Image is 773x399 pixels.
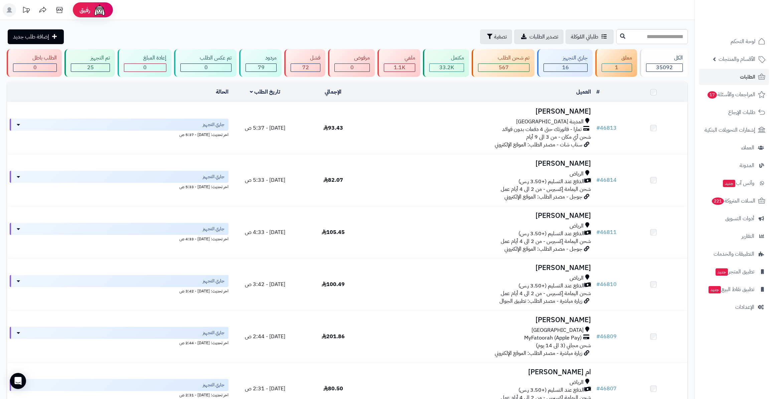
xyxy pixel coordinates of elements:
[728,5,767,19] img: logo-2.png
[302,63,309,72] span: 72
[516,118,584,126] span: المدينة [GEOGRAPHIC_DATA]
[531,326,584,334] span: [GEOGRAPHIC_DATA]
[370,264,591,272] h3: [PERSON_NAME]
[570,170,584,178] span: الرياض
[570,274,584,282] span: الرياض
[376,49,422,77] a: ملغي 1.1K
[116,49,173,77] a: إعادة المبلغ 0
[596,176,600,184] span: #
[325,88,341,96] a: الإجمالي
[87,63,94,72] span: 25
[731,37,755,46] span: لوحة التحكم
[518,178,584,185] span: الدفع عند التسليم (+3.50 ر.س)
[124,54,166,62] div: إعادة المبلغ
[370,108,591,115] h3: [PERSON_NAME]
[10,339,228,346] div: اخر تحديث: [DATE] - 2:44 ص
[699,33,769,49] a: لوحة التحكم
[370,212,591,220] h3: [PERSON_NAME]
[10,131,228,138] div: اخر تحديث: [DATE] - 5:37 ص
[699,246,769,262] a: التطبيقات والخدمات
[602,54,632,62] div: معلق
[430,64,464,72] div: 33188
[203,226,224,232] span: جاري التجهيز
[283,49,327,77] a: فشل 72
[480,29,512,44] button: تصفية
[13,54,57,62] div: الطلب باطل
[570,222,584,230] span: الرياض
[699,193,769,209] a: السلات المتروكة221
[514,29,564,44] a: تصدير الطلبات
[596,280,600,288] span: #
[699,211,769,227] a: أدوات التسويق
[216,88,228,96] a: الحالة
[501,237,591,245] span: شحن اليمامة إكسبرس - من 2 الى 4 أيام عمل
[245,176,285,184] span: [DATE] - 5:33 ص
[596,332,617,341] a: #46809
[715,267,754,276] span: تطبيق المتجر
[699,140,769,156] a: العملاء
[246,54,276,62] div: مردود
[180,54,231,62] div: تم عكس الطلب
[173,49,238,77] a: تم عكس الطلب 0
[526,133,591,141] span: شحن أي مكان - من 3 الى 9 أيام
[707,90,755,99] span: المراجعات والأسئلة
[13,64,56,72] div: 0
[10,235,228,242] div: اخر تحديث: [DATE] - 4:33 ص
[646,54,683,62] div: الكل
[638,49,689,77] a: الكل35092
[495,141,582,149] span: سناب شات - مصدر الطلب: الموقع الإلكتروني
[728,108,755,117] span: طلبات الإرجاع
[350,63,354,72] span: 0
[71,54,110,62] div: تم التجهيز
[524,334,582,342] span: MyFatoorah (Apple Pay)
[203,173,224,180] span: جاري التجهيز
[735,302,754,312] span: الإعدادات
[429,54,464,62] div: مكتمل
[322,332,345,341] span: 201.86
[725,214,754,223] span: أدوات التسويق
[71,64,109,72] div: 25
[245,228,285,236] span: [DATE] - 4:33 ص
[13,33,49,41] span: إضافة طلب جديد
[596,385,617,393] a: #46807
[370,316,591,324] h3: [PERSON_NAME]
[602,64,631,72] div: 1
[501,289,591,297] span: شحن اليمامة إكسبرس - من 2 الى 4 أيام عمل
[615,63,618,72] span: 1
[741,143,754,152] span: العملاء
[742,232,754,241] span: التقارير
[478,64,529,72] div: 567
[499,297,582,305] span: زيارة مباشرة - مصدر الطلب: تطبيق الجوال
[18,3,34,18] a: تحديثات المنصة
[699,281,769,297] a: تطبيق نقاط البيعجديد
[10,391,228,398] div: اخر تحديث: [DATE] - 2:31 ص
[699,122,769,138] a: إشعارات التحويلات البنكية
[596,332,600,341] span: #
[708,91,717,99] span: 17
[323,176,343,184] span: 82.07
[422,49,470,77] a: مكتمل 33.2K
[370,160,591,167] h3: [PERSON_NAME]
[699,157,769,173] a: المدونة
[10,287,228,294] div: اخر تحديث: [DATE] - 3:42 ص
[740,161,754,170] span: المدونة
[501,185,591,193] span: شحن اليمامة إكسبرس - من 2 الى 4 أيام عمل
[238,49,283,77] a: مردود 79
[709,286,721,293] span: جديد
[181,64,231,72] div: 0
[562,63,569,72] span: 16
[322,280,345,288] span: 100.49
[291,64,320,72] div: 72
[203,382,224,388] span: جاري التجهيز
[596,228,617,236] a: #46811
[518,282,584,290] span: الدفع عند التسليم (+3.50 ر.س)
[699,87,769,103] a: المراجعات والأسئلة17
[204,63,208,72] span: 0
[203,121,224,128] span: جاري التجهيز
[245,332,285,341] span: [DATE] - 2:44 ص
[10,373,26,389] div: Open Intercom Messenger
[708,285,754,294] span: تطبيق نقاط البيع
[470,49,535,77] a: تم شحن الطلب 567
[258,63,265,72] span: 79
[245,280,285,288] span: [DATE] - 3:42 ص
